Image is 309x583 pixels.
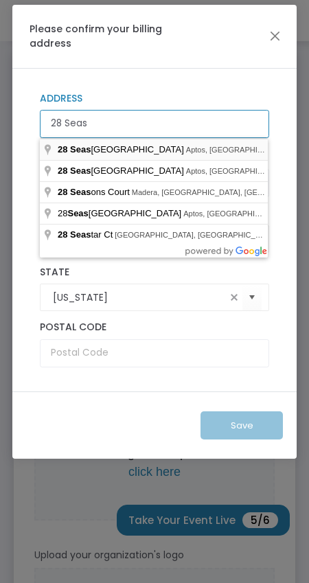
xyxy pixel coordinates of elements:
[58,187,67,197] span: 28
[70,229,91,240] span: Seas
[58,165,186,176] span: [GEOGRAPHIC_DATA]
[70,144,91,155] span: Seas
[58,229,115,240] span: tar Ct
[40,93,269,105] label: Address
[266,27,284,45] button: Close
[242,284,262,312] button: Select
[226,289,242,306] span: clear
[58,187,132,197] span: ons Court
[70,165,91,176] span: Seas
[70,187,91,197] span: Seas
[40,266,269,279] label: State
[40,110,269,138] input: Billing Address
[58,144,67,155] span: 28
[67,208,88,218] span: Seas
[58,208,183,218] span: 28 [GEOGRAPHIC_DATA]
[58,144,186,155] span: [GEOGRAPHIC_DATA]
[53,290,226,305] input: Select State
[40,321,269,334] label: Postal Code
[58,229,67,240] span: 28
[58,165,67,176] span: 28
[30,22,167,51] h4: Please confirm your billing address
[40,339,269,367] input: Postal Code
